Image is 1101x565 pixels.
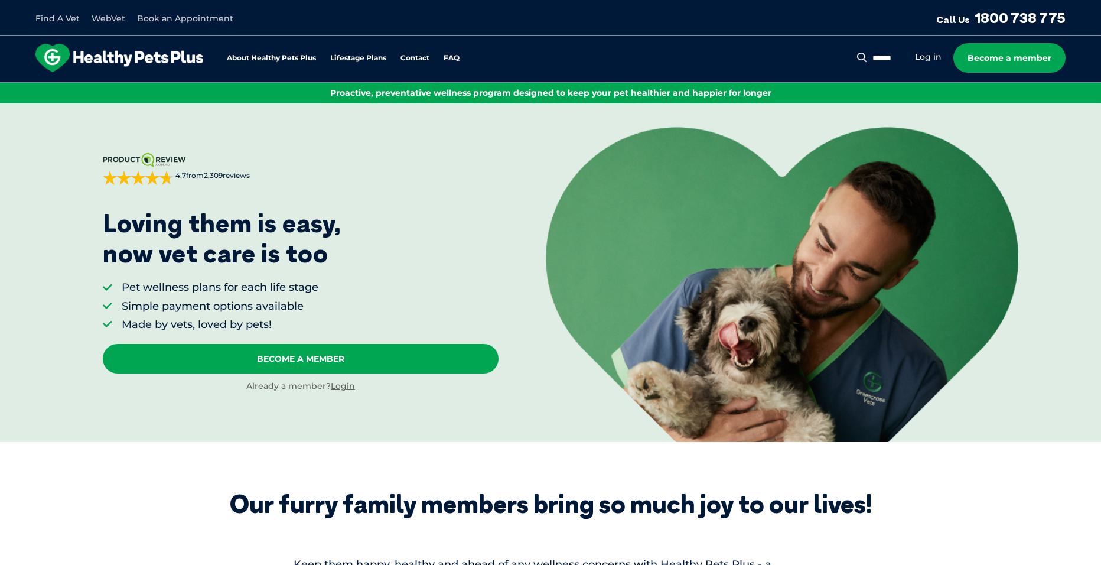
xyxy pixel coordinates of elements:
a: Login [331,381,355,391]
img: hpp-logo [35,44,203,72]
a: Log in [915,51,942,63]
a: Become a member [953,43,1066,73]
div: Already a member? [103,381,499,392]
a: Lifestage Plans [330,54,386,62]
li: Pet wellness plans for each life stage [122,280,318,295]
span: from [174,171,250,181]
span: Call Us [936,14,970,25]
span: Proactive, preventative wellness program designed to keep your pet healthier and happier for longer [330,87,771,98]
div: Our furry family members bring so much joy to our lives! [230,489,872,519]
strong: 4.7 [175,171,186,180]
a: Book an Appointment [137,13,233,24]
span: 2,309 reviews [204,171,250,180]
div: 4.7 out of 5 stars [103,171,174,185]
a: Become A Member [103,344,499,374]
a: 4.7from2,309reviews [103,153,499,185]
a: Call Us1800 738 775 [936,9,1066,27]
button: Search [855,51,869,63]
img: <p>Loving them is easy, <br /> now vet care is too</p> [546,127,1018,441]
a: WebVet [92,13,125,24]
p: Loving them is easy, now vet care is too [103,209,341,268]
li: Made by vets, loved by pets! [122,317,318,332]
a: About Healthy Pets Plus [227,54,316,62]
li: Simple payment options available [122,299,318,314]
a: Contact [400,54,429,62]
a: FAQ [444,54,460,62]
a: Find A Vet [35,13,80,24]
